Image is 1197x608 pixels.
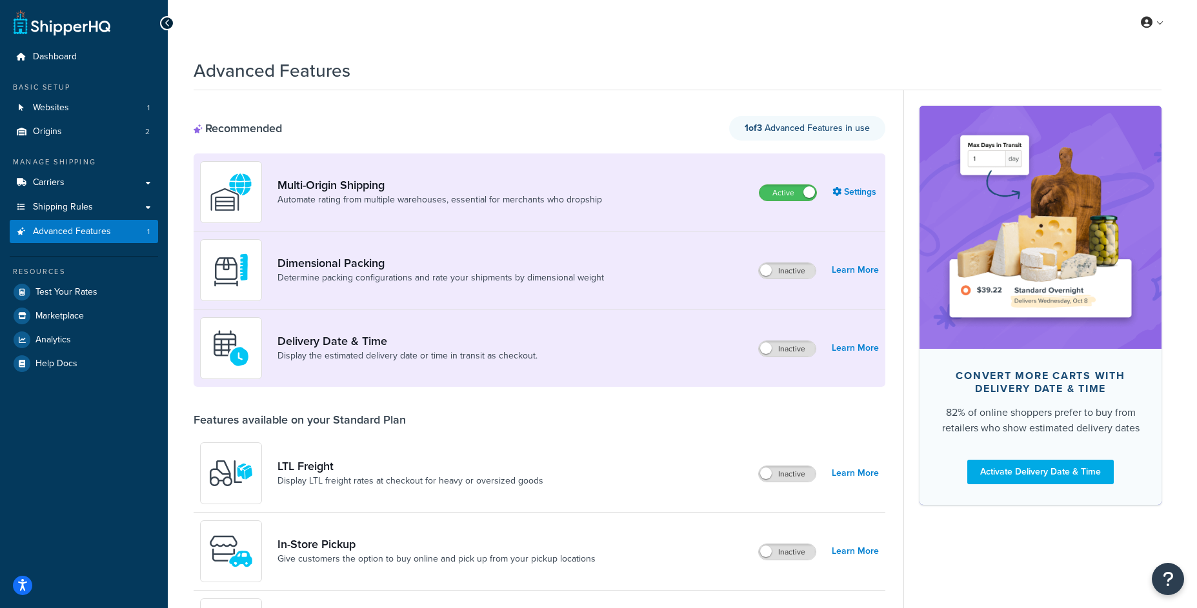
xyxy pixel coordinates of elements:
[759,185,816,201] label: Active
[147,226,150,237] span: 1
[10,45,158,69] a: Dashboard
[10,195,158,219] a: Shipping Rules
[10,266,158,277] div: Resources
[759,263,816,279] label: Inactive
[759,466,816,482] label: Inactive
[10,96,158,120] a: Websites1
[939,125,1142,329] img: feature-image-ddt-36eae7f7280da8017bfb280eaccd9c446f90b1fe08728e4019434db127062ab4.png
[940,405,1141,436] div: 82% of online shoppers prefer to buy from retailers who show estimated delivery dates
[33,177,65,188] span: Carriers
[10,220,158,244] a: Advanced Features1
[745,121,762,135] strong: 1 of 3
[277,553,596,565] a: Give customers the option to buy online and pick up from your pickup locations
[832,542,879,560] a: Learn More
[10,328,158,351] a: Analytics
[33,126,62,137] span: Origins
[147,103,150,113] span: 1
[1152,563,1184,595] button: Open Resource Center
[33,52,77,63] span: Dashboard
[208,170,254,215] img: WatD5o0RtDAAAAAElFTkSuQmCC
[194,121,282,135] div: Recommended
[277,459,543,473] a: LTL Freight
[10,120,158,144] li: Origins
[10,352,158,375] a: Help Docs
[759,544,816,560] label: Inactive
[10,157,158,168] div: Manage Shipping
[277,475,543,487] a: Display LTL freight rates at checkout for heavy or oversized goods
[208,248,254,293] img: DTVBYsAAAAAASUVORK5CYII=
[10,120,158,144] a: Origins2
[194,413,406,427] div: Features available on your Standard Plan
[277,334,538,348] a: Delivery Date & Time
[832,339,879,357] a: Learn More
[35,311,84,322] span: Marketplace
[208,326,254,371] img: gfkeb5ejjkALwAAAABJRU5ErkJggg==
[35,335,71,346] span: Analytics
[277,537,596,551] a: In-Store Pickup
[277,256,604,270] a: Dimensional Packing
[832,183,879,201] a: Settings
[10,280,158,304] a: Test Your Rates
[277,271,604,284] a: Determine packing configurations and rate your shipments by dimensional weight
[745,121,870,135] span: Advanced Features in use
[832,464,879,482] a: Learn More
[33,103,69,113] span: Websites
[10,82,158,93] div: Basic Setup
[10,304,158,328] a: Marketplace
[940,369,1141,395] div: Convert more carts with delivery date & time
[33,226,111,237] span: Advanced Features
[277,178,602,192] a: Multi-Origin Shipping
[10,96,158,120] li: Websites
[10,220,158,244] li: Advanced Features
[35,358,77,369] span: Help Docs
[145,126,150,137] span: 2
[208,451,254,496] img: y79ZsPf0fXUFUhFXDzUgf+ktZg5F2+ohG75+v3d2s1D9TjoU8PiyCIluIjV41seZevKCRuEjTPPOKHJsQcmKCXGdfprl3L4q7...
[832,261,879,279] a: Learn More
[194,58,350,83] h1: Advanced Features
[277,193,602,206] a: Automate rating from multiple warehouses, essential for merchants who dropship
[208,529,254,574] img: wfgcfpwTIucLEAAAAASUVORK5CYII=
[277,349,538,362] a: Display the estimated delivery date or time in transit as checkout.
[33,202,93,213] span: Shipping Rules
[759,341,816,357] label: Inactive
[10,171,158,195] a: Carriers
[967,460,1114,484] a: Activate Delivery Date & Time
[35,287,97,298] span: Test Your Rates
